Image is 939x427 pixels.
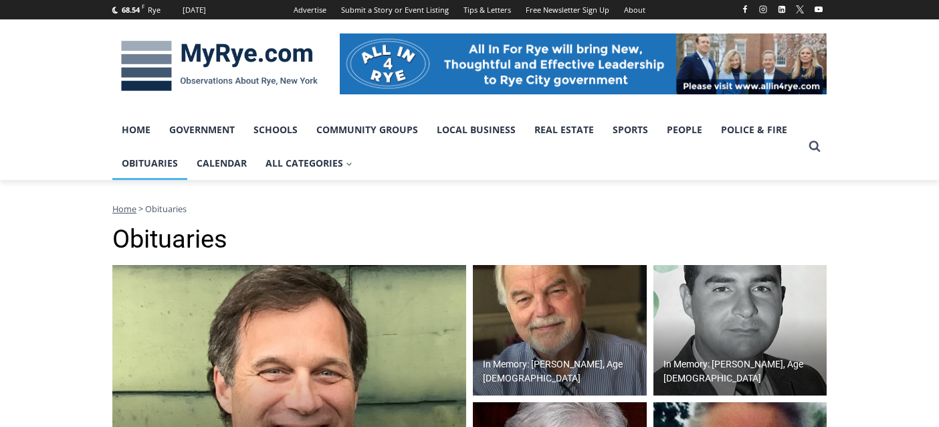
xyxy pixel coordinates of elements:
[187,147,256,180] a: Calendar
[244,113,307,147] a: Schools
[803,135,827,159] button: View Search Form
[142,3,144,10] span: F
[122,5,140,15] span: 68.54
[145,203,187,215] span: Obituaries
[712,113,797,147] a: Police & Fire
[138,203,143,215] span: >
[112,113,803,181] nav: Primary Navigation
[792,1,808,17] a: X
[663,357,824,386] h2: In Memory: [PERSON_NAME], Age [DEMOGRAPHIC_DATA]
[657,113,712,147] a: People
[603,113,657,147] a: Sports
[112,224,827,255] h1: Obituaries
[483,357,643,386] h2: In Memory: [PERSON_NAME], Age [DEMOGRAPHIC_DATA]
[112,147,187,180] a: Obituaries
[811,1,827,17] a: YouTube
[256,147,362,180] a: All Categories
[774,1,790,17] a: Linkedin
[755,1,771,17] a: Instagram
[112,202,827,216] nav: Breadcrumbs
[427,113,525,147] a: Local Business
[112,31,326,101] img: MyRye.com
[473,265,647,396] img: Obituary - John Gleason
[160,113,244,147] a: Government
[653,265,827,396] img: Obituary - Eugene Mulhern
[653,265,827,396] a: In Memory: [PERSON_NAME], Age [DEMOGRAPHIC_DATA]
[340,33,827,94] img: All in for Rye
[525,113,603,147] a: Real Estate
[112,203,136,215] a: Home
[112,113,160,147] a: Home
[266,156,352,171] span: All Categories
[148,4,161,16] div: Rye
[473,265,647,396] a: In Memory: [PERSON_NAME], Age [DEMOGRAPHIC_DATA]
[183,4,206,16] div: [DATE]
[307,113,427,147] a: Community Groups
[737,1,753,17] a: Facebook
